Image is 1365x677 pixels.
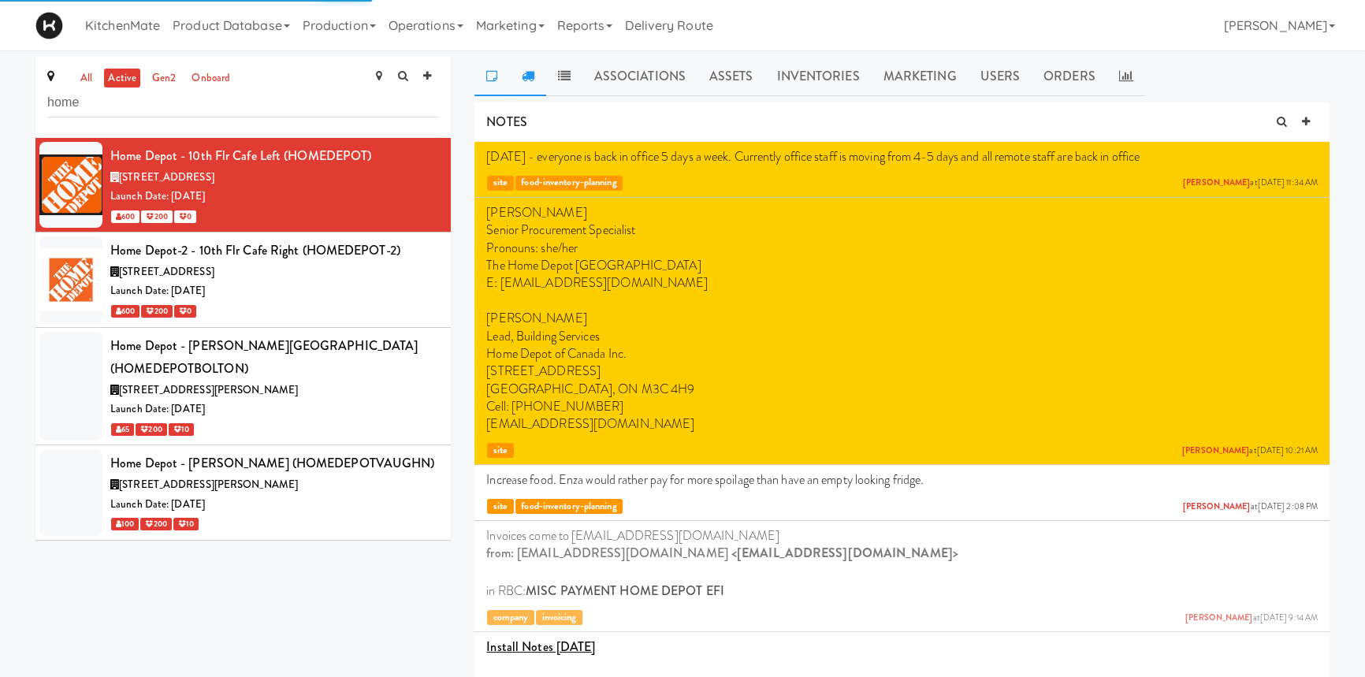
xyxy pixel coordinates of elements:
div: Home Depot - 10th Flr Cafe Left (HOMEDEPOT) [110,144,439,168]
span: [STREET_ADDRESS] [119,264,214,279]
a: gen2 [148,69,180,88]
span: 0 [174,210,196,223]
div: Launch Date: [DATE] [110,400,439,419]
span: at [DATE] 11:34 AM [1183,177,1318,189]
p: [GEOGRAPHIC_DATA], ON M3C 4H9 [486,381,1318,398]
p: The Home Depot [GEOGRAPHIC_DATA] [486,257,1318,274]
li: Home Depot - 10th Flr Cafe Left (HOMEDEPOT)[STREET_ADDRESS]Launch Date: [DATE] 600 200 0 [35,138,451,232]
span: site [487,499,513,514]
span: 0 [174,305,196,318]
p: Increase food. Enza would rather pay for more spoilage than have an empty looking fridge. [486,471,1318,489]
p: [STREET_ADDRESS] [486,363,1318,380]
strong: from: [EMAIL_ADDRESS][DOMAIN_NAME] [486,544,727,562]
p: Pronouns: she/her [486,240,1318,257]
p: [EMAIL_ADDRESS][DOMAIN_NAME] [486,415,1318,433]
span: 200 [141,305,172,318]
p: Invoices come to [EMAIL_ADDRESS][DOMAIN_NAME] [486,527,1318,545]
a: Orders [1032,57,1107,96]
p: [PERSON_NAME] [486,204,1318,221]
img: Micromart [35,12,63,39]
span: <[EMAIL_ADDRESS][DOMAIN_NAME]> [731,544,958,562]
input: Search site [47,88,439,117]
a: [PERSON_NAME] [1185,612,1252,623]
strong: MISC PAYMENT HOME DEPOT EFI [526,582,724,600]
span: 10 [173,518,199,530]
span: 100 [111,518,139,530]
div: Launch Date: [DATE] [110,187,439,206]
p: E: [EMAIL_ADDRESS][DOMAIN_NAME] [486,274,1318,292]
p: Home Depot of Canada Inc. [486,345,1318,363]
p: [PERSON_NAME] [486,310,1318,327]
span: food-inventory-planning [515,499,623,514]
a: [PERSON_NAME] [1183,177,1250,188]
a: Assets [697,57,765,96]
span: 200 [141,210,172,223]
a: all [76,69,96,88]
li: Home Depot - [PERSON_NAME][GEOGRAPHIC_DATA] (HOMEDEPOTBOLTON)[STREET_ADDRESS][PERSON_NAME]Launch ... [35,328,451,446]
span: invoicing [536,610,582,625]
p: [DATE] - everyone is back in office 5 days a week. Currently office staff is moving from 4-5 days... [486,148,1318,166]
div: Home Depot - [PERSON_NAME] (HOMEDEPOTVAUGHN) [110,452,439,475]
span: at [DATE] 2:08 PM [1183,501,1318,513]
a: Associations [582,57,697,96]
div: Launch Date: [DATE] [110,281,439,301]
span: 600 [111,210,139,223]
span: [STREET_ADDRESS][PERSON_NAME] [119,477,298,492]
span: site [487,443,513,458]
a: active [104,69,140,88]
li: Home Depot - [PERSON_NAME] (HOMEDEPOTVAUGHN)[STREET_ADDRESS][PERSON_NAME]Launch Date: [DATE] 100 ... [35,445,451,539]
span: company [487,610,534,625]
span: site [487,176,513,191]
a: [PERSON_NAME] [1183,500,1250,512]
div: Launch Date: [DATE] [110,495,439,515]
span: food-inventory-planning [515,176,623,191]
span: 200 [140,518,171,530]
a: Marketing [872,57,969,96]
u: Install Notes [DATE] [486,638,595,656]
a: Users [968,57,1032,96]
span: at [DATE] 10:21 AM [1182,445,1318,457]
div: Home Depot-2 - 10th Flr Cafe Right (HOMEDEPOT-2) [110,239,439,262]
div: Home Depot - [PERSON_NAME][GEOGRAPHIC_DATA] (HOMEDEPOTBOLTON) [110,334,439,381]
li: Home Depot-2 - 10th Flr Cafe Right (HOMEDEPOT-2)[STREET_ADDRESS]Launch Date: [DATE] 600 200 0 [35,232,451,327]
span: 65 [111,423,134,436]
p: Cell: [PHONE_NUMBER] [486,398,1318,415]
p: Senior Procurement Specialist [486,221,1318,239]
p: in RBC: [486,582,1318,600]
span: 600 [111,305,139,318]
span: 10 [169,423,194,436]
span: 200 [136,423,166,436]
span: NOTES [486,113,527,131]
span: [STREET_ADDRESS] [119,169,214,184]
a: Inventories [764,57,871,96]
p: Lead, Building Services [486,328,1318,345]
span: at [DATE] 9:14 AM [1185,612,1318,624]
span: [STREET_ADDRESS][PERSON_NAME] [119,382,298,397]
a: [PERSON_NAME] [1182,445,1249,456]
a: onboard [188,69,234,88]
